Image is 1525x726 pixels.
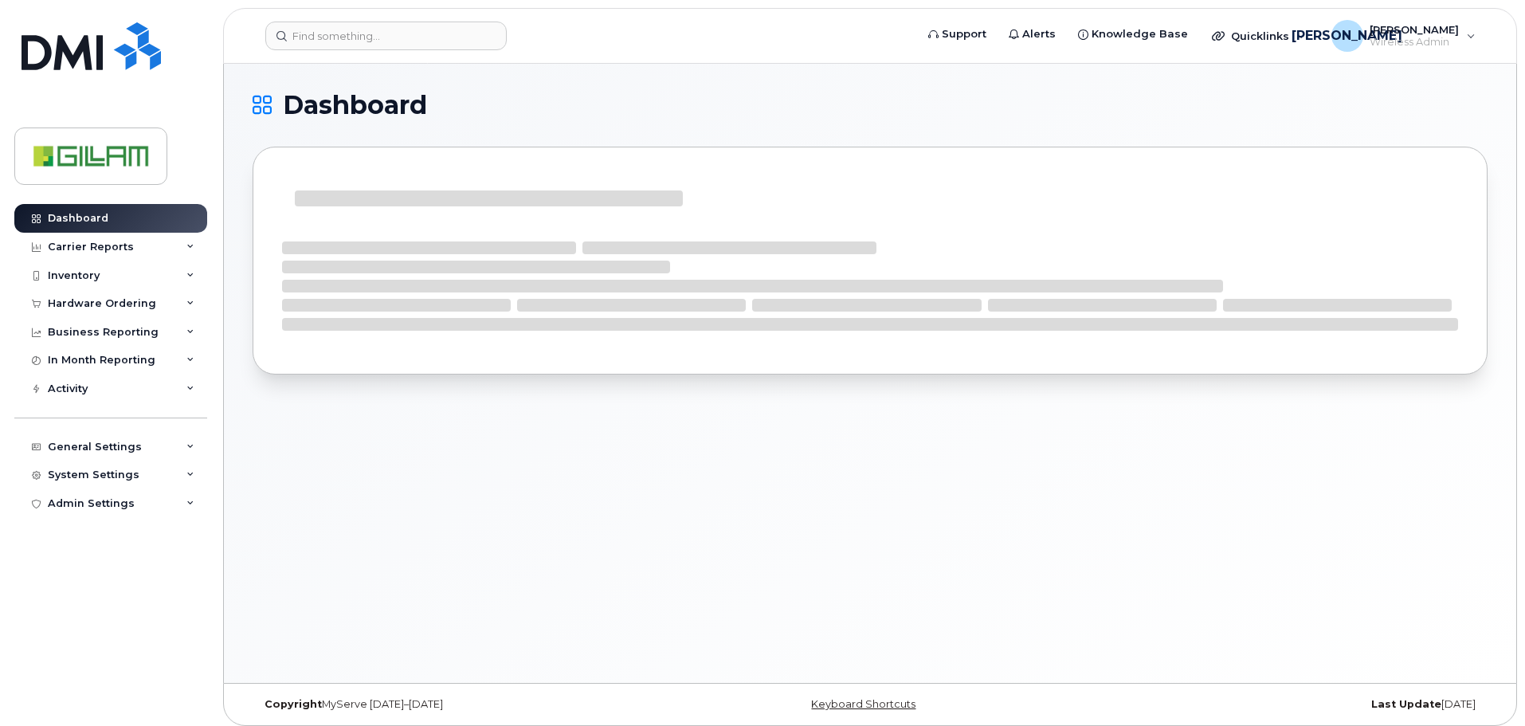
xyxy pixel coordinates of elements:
a: Keyboard Shortcuts [811,698,915,710]
span: Dashboard [283,93,427,117]
div: [DATE] [1076,698,1488,711]
strong: Last Update [1371,698,1441,710]
strong: Copyright [265,698,322,710]
div: MyServe [DATE]–[DATE] [253,698,664,711]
